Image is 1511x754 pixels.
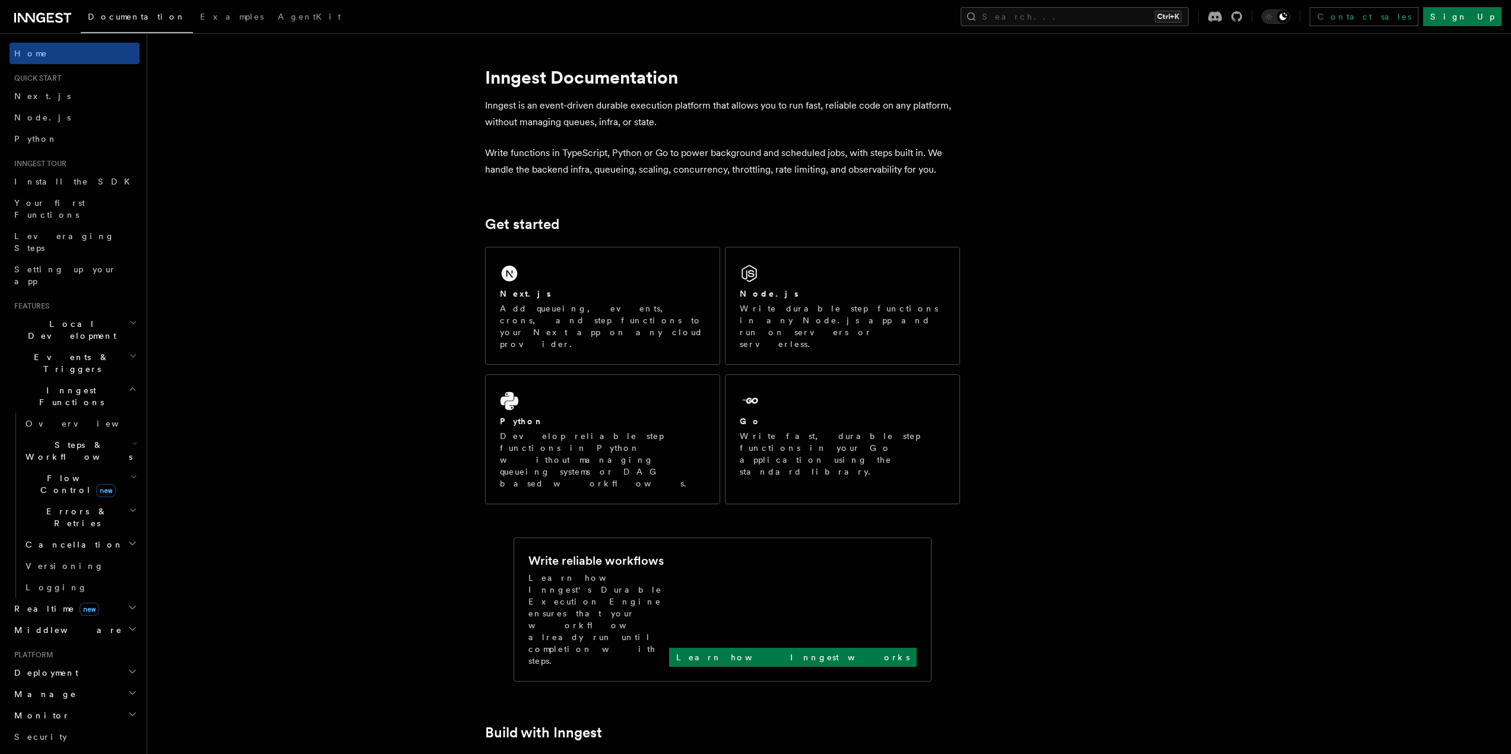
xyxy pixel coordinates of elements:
p: Inngest is an event-driven durable execution platform that allows you to run fast, reliable code ... [485,97,960,131]
p: Develop reliable step functions in Python without managing queueing systems or DAG based workflows. [500,430,705,489]
span: Realtime [9,603,99,615]
button: Flow Controlnew [21,467,140,501]
span: Local Development [9,318,129,342]
span: new [80,603,99,616]
span: Next.js [14,91,71,101]
button: Cancellation [21,534,140,555]
span: Leveraging Steps [14,231,115,253]
h2: Write reliable workflows [528,552,664,569]
p: Learn how Inngest's Durable Execution Engine ensures that your workflow already run until complet... [528,572,669,667]
button: Realtimenew [9,598,140,619]
kbd: Ctrl+K [1155,11,1181,23]
button: Manage [9,683,140,705]
a: Node.jsWrite durable step functions in any Node.js app and run on servers or serverless. [725,247,960,365]
a: Next.js [9,85,140,107]
span: AgentKit [278,12,341,21]
a: Contact sales [1310,7,1418,26]
span: Middleware [9,624,122,636]
span: Monitor [9,710,70,721]
span: Security [14,732,67,742]
a: Learn how Inngest works [669,648,917,667]
span: Quick start [9,74,61,83]
a: Examples [193,4,271,32]
a: Your first Functions [9,192,140,225]
span: Your first Functions [14,198,85,219]
span: Events & Triggers [9,351,129,375]
span: Deployment [9,667,78,679]
span: Inngest tour [9,159,66,168]
span: Flow Control [21,472,131,496]
a: Sign Up [1423,7,1502,26]
span: Documentation [88,12,186,21]
a: Versioning [21,555,140,577]
a: Python [9,128,140,149]
a: Install the SDK [9,171,140,192]
button: Errors & Retries [21,501,140,534]
h2: Python [500,415,544,427]
span: Manage [9,688,77,700]
span: Steps & Workflows [21,439,132,463]
span: Setting up your app [14,265,116,286]
a: AgentKit [271,4,348,32]
span: Examples [200,12,264,21]
span: Logging [26,583,87,592]
a: Leveraging Steps [9,225,140,259]
a: Home [9,43,140,64]
span: Overview [26,419,148,428]
a: GoWrite fast, durable step functions in your Go application using the standard library. [725,374,960,504]
span: Install the SDK [14,177,137,186]
span: Home [14,47,47,59]
a: Setting up your app [9,259,140,292]
button: Monitor [9,705,140,726]
a: Next.jsAdd queueing, events, crons, and step functions to your Next app on any cloud provider. [485,247,720,365]
button: Toggle dark mode [1262,9,1290,24]
a: Documentation [81,4,193,33]
span: Python [14,134,58,144]
button: Local Development [9,313,140,346]
span: Cancellation [21,539,123,551]
p: Learn how Inngest works [676,651,910,663]
button: Events & Triggers [9,346,140,380]
span: Platform [9,650,53,660]
a: PythonDevelop reliable step functions in Python without managing queueing systems or DAG based wo... [485,374,720,504]
a: Node.js [9,107,140,128]
button: Search...Ctrl+K [961,7,1189,26]
button: Deployment [9,662,140,683]
a: Overview [21,413,140,434]
span: Features [9,301,49,311]
p: Write functions in TypeScript, Python or Go to power background and scheduled jobs, with steps bu... [485,145,960,178]
span: Inngest Functions [9,384,128,408]
span: Versioning [26,561,104,571]
div: Inngest Functions [9,413,140,598]
span: Node.js [14,113,71,122]
h2: Next.js [500,288,551,300]
a: Logging [21,577,140,598]
button: Steps & Workflows [21,434,140,467]
a: Get started [485,216,559,233]
button: Inngest Functions [9,380,140,413]
h2: Node.js [740,288,799,300]
a: Build with Inngest [485,724,602,741]
p: Add queueing, events, crons, and step functions to your Next app on any cloud provider. [500,303,705,350]
a: Security [9,726,140,747]
p: Write fast, durable step functions in your Go application using the standard library. [740,430,945,478]
span: new [96,484,116,497]
h1: Inngest Documentation [485,66,960,88]
button: Middleware [9,619,140,641]
h2: Go [740,415,761,427]
span: Errors & Retries [21,505,129,529]
p: Write durable step functions in any Node.js app and run on servers or serverless. [740,303,945,350]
